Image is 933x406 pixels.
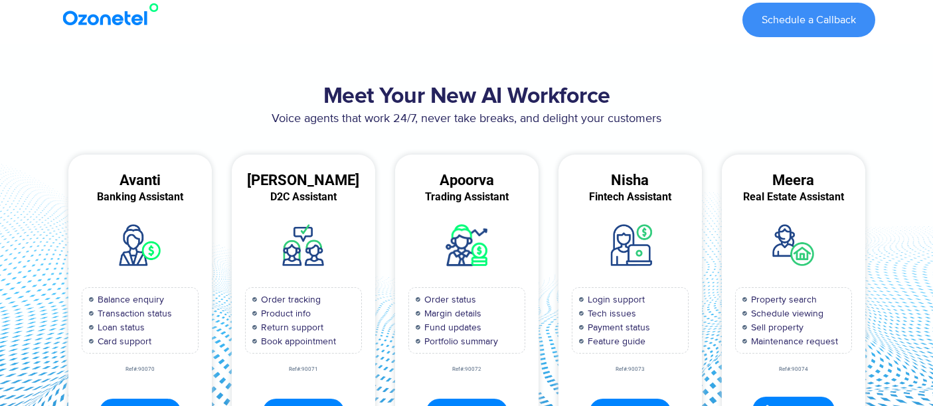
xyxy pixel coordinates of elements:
[558,191,702,203] div: Fintech Assistant
[58,84,875,110] h2: Meet Your New AI Workforce
[258,293,321,306] span: Order tracking
[58,110,875,128] p: Voice agents that work 24/7, never take breaks, and delight your customers
[232,191,375,203] div: D2C Assistant
[94,306,172,320] span: Transaction status
[258,334,336,348] span: Book appointment
[584,320,650,334] span: Payment status
[748,306,823,320] span: Schedule viewing
[722,191,865,203] div: Real Estate Assistant
[584,306,636,320] span: Tech issues
[584,334,645,348] span: Feature guide
[421,320,481,334] span: Fund updates
[68,191,212,203] div: Banking Assistant
[258,306,311,320] span: Product info
[94,293,164,306] span: Balance enquiry
[94,320,145,334] span: Loan status
[748,334,838,348] span: Maintenance request
[395,191,539,203] div: Trading Assistant
[722,174,865,186] div: Meera
[94,334,151,348] span: Card support
[258,320,323,334] span: Return support
[232,174,375,186] div: [PERSON_NAME]
[748,293,817,306] span: Property search
[232,367,375,372] div: Ref#:90071
[395,174,539,186] div: Apoorva
[395,367,539,372] div: Ref#:90072
[68,367,212,372] div: Ref#:90070
[722,367,865,372] div: Ref#:90074
[421,334,498,348] span: Portfolio summary
[558,174,702,186] div: Nisha
[558,367,702,372] div: Ref#:90073
[742,3,875,37] a: Schedule a Callback
[421,293,476,306] span: Order status
[748,320,804,334] span: Sell property
[421,306,481,320] span: Margin details
[762,15,856,25] span: Schedule a Callback
[68,174,212,186] div: Avanti
[584,293,645,306] span: Login support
